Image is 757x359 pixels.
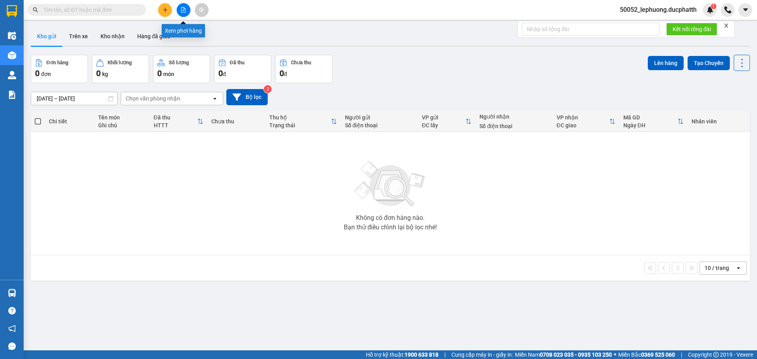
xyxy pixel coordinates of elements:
button: Kho nhận [94,27,131,46]
div: Bạn thử điều chỉnh lại bộ lọc nhé! [344,224,437,231]
div: HTTT [154,122,198,128]
button: Kết nối tổng đài [666,23,717,35]
div: Số lượng [169,60,189,65]
img: icon-new-feature [707,6,714,13]
img: solution-icon [8,91,16,99]
span: kg [102,71,108,77]
button: Hàng đã giao [131,27,177,46]
span: aim [199,7,204,13]
button: Lên hàng [648,56,684,70]
span: close [723,23,729,28]
svg: open [735,265,742,271]
div: VP gửi [422,114,466,121]
button: plus [158,3,172,17]
div: Ngày ĐH [623,122,677,128]
span: | [681,350,682,359]
button: Tạo Chuyến [688,56,730,70]
span: Kết nối tổng đài [673,25,711,33]
div: Chưa thu [211,118,261,125]
span: 50052_lephuong.ducphatth [613,5,703,15]
span: Miền Bắc [618,350,675,359]
strong: 0708 023 035 - 0935 103 250 [540,352,612,358]
div: Số điện thoại [479,123,548,129]
div: Tên món [98,114,146,121]
input: Nhập số tổng đài [522,23,660,35]
th: Toggle SortBy [619,111,688,132]
div: Đơn hàng [47,60,68,65]
input: Tìm tên, số ĐT hoặc mã đơn [43,6,136,14]
div: Chi tiết [49,118,90,125]
img: svg+xml;base64,PHN2ZyBjbGFzcz0ibGlzdC1wbHVnX19zdmciIHhtbG5zPSJodHRwOi8vd3d3LnczLm9yZy8yMDAwL3N2Zy... [351,156,430,212]
img: warehouse-icon [8,32,16,40]
span: | [444,350,446,359]
div: Số điện thoại [345,122,414,128]
div: 10 / trang [705,264,729,272]
button: file-add [177,3,190,17]
span: copyright [713,352,719,357]
strong: 0369 525 060 [641,352,675,358]
div: Nhân viên [692,118,746,125]
th: Toggle SortBy [553,111,619,132]
span: file-add [181,7,186,13]
img: warehouse-icon [8,71,16,79]
span: 1 [712,4,715,9]
span: 0 [218,69,223,78]
div: Ghi chú [98,122,146,128]
span: 0 [96,69,101,78]
span: ⚪️ [614,353,616,356]
div: Mã GD [623,114,677,121]
span: notification [8,325,16,332]
span: đ [284,71,287,77]
span: đơn [41,71,51,77]
div: Trạng thái [269,122,331,128]
span: caret-down [742,6,749,13]
th: Toggle SortBy [265,111,341,132]
span: Cung cấp máy in - giấy in: [451,350,513,359]
span: món [163,71,174,77]
span: 0 [280,69,284,78]
div: Người gửi [345,114,414,121]
strong: 1900 633 818 [405,352,438,358]
img: phone-icon [724,6,731,13]
span: Hỗ trợ kỹ thuật: [366,350,438,359]
span: 0 [157,69,162,78]
div: Không có đơn hàng nào. [356,215,425,221]
img: warehouse-icon [8,289,16,297]
span: plus [162,7,168,13]
img: logo-vxr [7,5,17,17]
div: Người nhận [479,113,548,120]
span: Miền Nam [515,350,612,359]
button: Số lượng0món [153,55,210,83]
button: Trên xe [63,27,94,46]
button: caret-down [738,3,752,17]
button: Chưa thu0đ [275,55,332,83]
sup: 2 [264,85,272,93]
sup: 1 [711,4,716,9]
button: Khối lượng0kg [92,55,149,83]
span: 0 [35,69,39,78]
button: aim [195,3,209,17]
input: Select a date range. [31,92,117,105]
button: Đơn hàng0đơn [31,55,88,83]
div: Chọn văn phòng nhận [126,95,180,102]
div: Khối lượng [108,60,132,65]
div: VP nhận [557,114,609,121]
button: Đã thu0đ [214,55,271,83]
button: Kho gửi [31,27,63,46]
th: Toggle SortBy [418,111,476,132]
div: ĐC giao [557,122,609,128]
span: question-circle [8,307,16,314]
div: Chưa thu [291,60,311,65]
div: Đã thu [154,114,198,121]
span: search [33,7,38,13]
th: Toggle SortBy [150,111,208,132]
div: Thu hộ [269,114,331,121]
div: Đã thu [230,60,244,65]
svg: open [212,95,218,102]
img: warehouse-icon [8,51,16,60]
span: message [8,342,16,350]
div: ĐC lấy [422,122,466,128]
span: đ [223,71,226,77]
div: Xem phơi hàng [162,24,205,37]
button: Bộ lọc [226,89,268,105]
